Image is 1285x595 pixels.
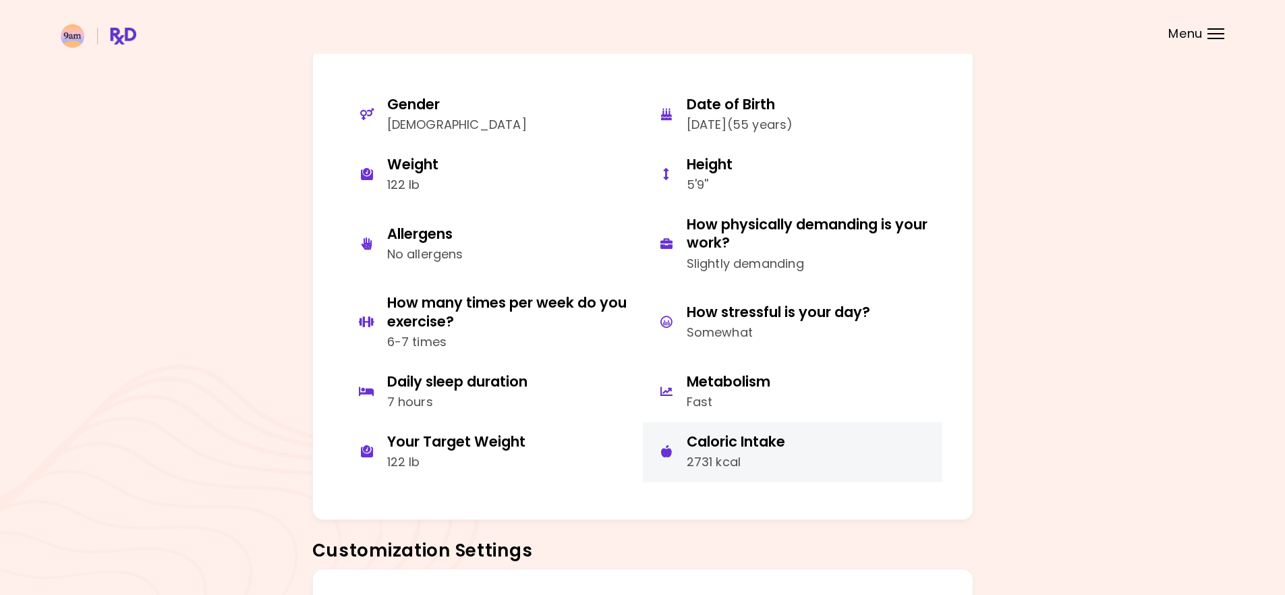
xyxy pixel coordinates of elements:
div: [DATE] ( 55 years ) [687,115,793,135]
button: MetabolismFast [643,362,942,422]
div: 122 lb [387,453,525,472]
div: Somewhat [687,323,870,343]
button: How physically demanding is your work?Slightly demanding [643,205,942,283]
div: Fast [687,393,770,412]
button: AllergensNo allergens [343,205,643,283]
div: Gender [387,95,527,113]
button: Date of Birth[DATE](55 years) [643,85,942,145]
div: Metabolism [687,372,770,391]
div: Height [687,155,733,173]
div: Allergens [387,225,463,243]
div: How physically demanding is your work? [687,215,932,252]
img: RxDiet [61,24,136,48]
div: 2731 kcal [687,453,785,472]
div: How many times per week do you exercise? [387,293,633,331]
div: How stressful is your day? [687,303,870,321]
button: How stressful is your day?Somewhat [643,283,942,362]
button: Caloric Intake2731 kcal [643,422,942,482]
div: Caloric Intake [687,432,785,451]
div: Daily sleep duration [387,372,527,391]
h3: Customization Settings [312,540,973,562]
button: Height5'9'' [643,145,942,205]
div: Date of Birth [687,95,793,113]
div: 7 hours [387,393,527,412]
div: [DEMOGRAPHIC_DATA] [387,115,527,135]
div: 6-7 times [387,333,633,352]
div: Your Target Weight [387,432,525,451]
button: Your Target Weight122 lb [343,422,643,482]
button: How many times per week do you exercise?6-7 times [343,283,643,362]
span: Menu [1168,28,1203,40]
div: No allergens [387,245,463,264]
div: 122 lb [387,175,438,195]
div: Weight [387,155,438,173]
div: 5'9'' [687,175,733,195]
button: Daily sleep duration7 hours [343,362,643,422]
div: Slightly demanding [687,254,932,274]
button: Weight122 lb [343,145,643,205]
button: Gender[DEMOGRAPHIC_DATA] [343,85,643,145]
